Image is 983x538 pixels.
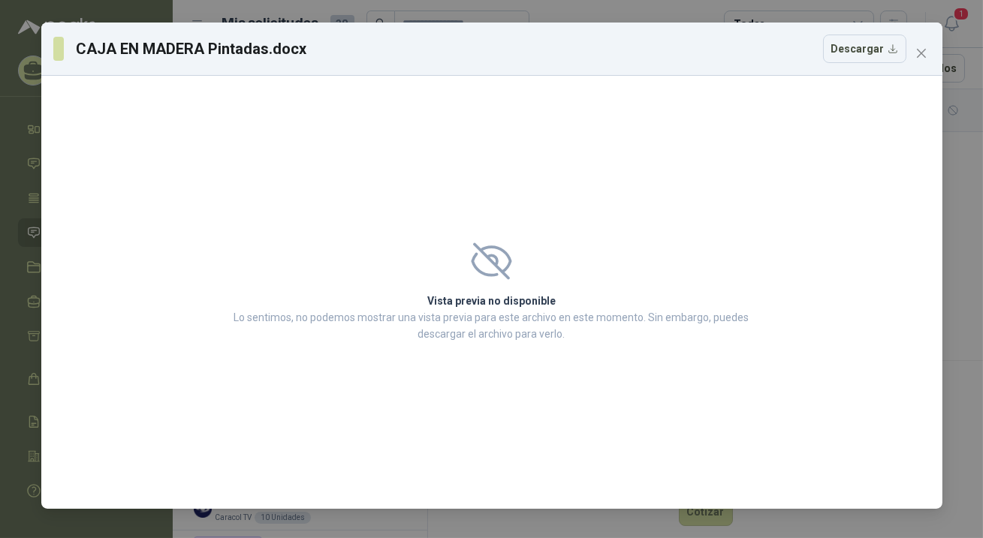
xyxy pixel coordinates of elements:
h3: CAJA EN MADERA Pintadas.docx [76,38,307,60]
span: close [915,47,927,59]
button: Descargar [823,35,906,63]
p: Lo sentimos, no podemos mostrar una vista previa para este archivo en este momento. Sin embargo, ... [230,309,754,342]
button: Close [909,41,933,65]
h2: Vista previa no disponible [230,293,754,309]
